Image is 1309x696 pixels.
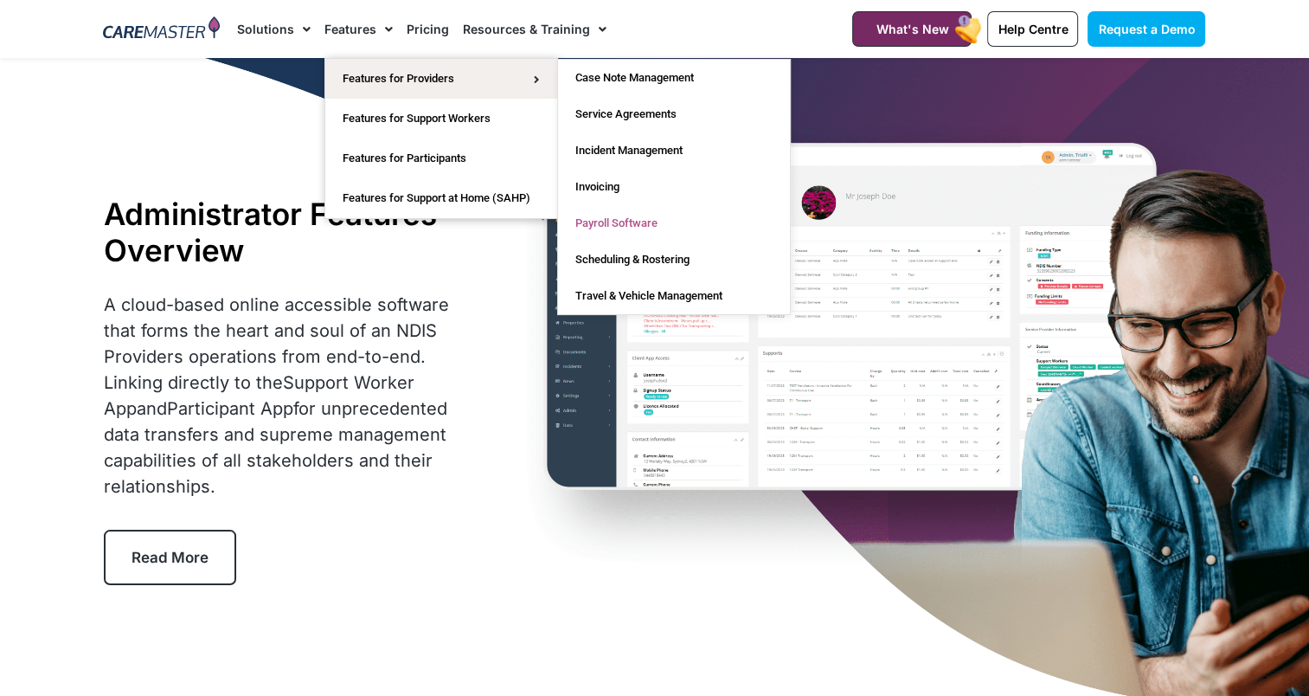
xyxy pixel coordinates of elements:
[104,294,449,497] span: A cloud-based online accessible software that forms the heart and soul of an NDIS Providers opera...
[325,178,557,218] a: Features for Support at Home (SAHP)
[104,196,478,268] h1: Administrator Features Overview
[558,242,790,278] a: Scheduling & Rostering
[987,11,1078,47] a: Help Centre
[1088,11,1205,47] a: Request a Demo
[558,169,790,205] a: Invoicing
[558,278,790,314] a: Travel & Vehicle Management
[852,11,972,47] a: What's New
[998,22,1068,36] span: Help Centre
[167,398,293,419] a: Participant App
[558,60,790,96] a: Case Note Management
[103,16,220,42] img: CareMaster Logo
[104,530,236,585] a: Read More
[876,22,948,36] span: What's New
[325,59,557,99] a: Features for Providers
[324,58,558,219] ul: Features
[557,59,791,315] ul: Features for Providers
[558,96,790,132] a: Service Agreements
[558,132,790,169] a: Incident Management
[325,139,557,178] a: Features for Participants
[558,205,790,242] a: Payroll Software
[1098,22,1195,36] span: Request a Demo
[132,549,209,566] span: Read More
[325,99,557,139] a: Features for Support Workers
